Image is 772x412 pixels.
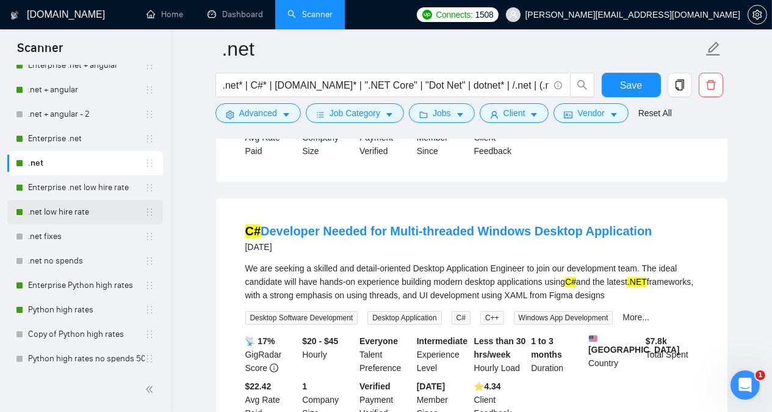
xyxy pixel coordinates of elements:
b: [GEOGRAPHIC_DATA] [588,334,680,355]
span: Advanced [239,106,277,120]
a: .net fixes [28,224,145,249]
a: Copy of Python high rates [28,322,145,347]
span: Desktop Application [367,311,441,325]
div: Experience Level [414,334,472,375]
span: holder [145,183,154,193]
b: 1 to 3 months [531,336,562,359]
a: .net no spends [28,249,145,273]
span: holder [145,109,154,119]
span: C++ [480,311,504,325]
a: dashboardDashboard [207,9,263,20]
div: Hourly [300,334,357,375]
span: copy [668,79,691,90]
span: Vendor [577,106,604,120]
span: Desktop Software Development [245,311,358,325]
li: Python high rates [7,298,163,322]
li: .net + angular - 2 [7,102,163,127]
a: .net + angular [28,78,145,102]
span: setting [748,10,767,20]
div: Total Spent [643,334,701,375]
div: Country [586,334,643,375]
span: holder [145,354,154,364]
span: folder [419,110,428,119]
span: edit [705,41,721,57]
mark: C# [565,277,576,287]
a: homeHome [146,9,183,20]
a: .net + angular - 2 [28,102,145,127]
span: caret-down [610,110,618,119]
li: .net fixes [7,224,163,249]
a: Enterprise Python high rates [28,273,145,298]
li: Copy of Python high rates [7,322,163,347]
a: Enterprise .net [28,127,145,151]
b: 📡 17% [245,336,275,346]
li: Python high rates no spends 500 low h r [7,347,163,371]
a: .net low hire rate [28,200,145,224]
span: caret-down [385,110,394,119]
a: Enterprise .net + angular [28,53,145,78]
img: logo [10,6,19,25]
b: 1 [302,381,307,391]
span: bars [316,110,325,119]
span: double-left [145,383,157,395]
button: settingAdvancedcaret-down [215,103,301,123]
span: 1508 [475,8,494,21]
span: Save [620,78,642,93]
li: Enterprise .net [7,127,163,151]
a: searchScanner [287,9,333,20]
li: .net [7,151,163,175]
span: caret-down [456,110,464,119]
button: copy [668,73,692,97]
button: userClientcaret-down [480,103,549,123]
button: setting [748,5,767,24]
a: Reset All [638,106,672,120]
span: holder [145,85,154,95]
img: 🇺🇸 [589,334,597,343]
span: Windows App Development [514,311,613,325]
span: Connects: [436,8,472,21]
span: holder [145,61,154,70]
mark: C# [245,224,261,238]
b: Less than 30 hrs/week [474,336,526,359]
span: holder [145,207,154,217]
a: setting [748,10,767,20]
b: Verified [359,381,391,391]
b: Everyone [359,336,398,346]
span: Jobs [433,106,451,120]
span: holder [145,256,154,266]
b: Intermediate [417,336,467,346]
span: info-circle [270,364,278,372]
button: barsJob Categorycaret-down [306,103,404,123]
button: folderJobscaret-down [409,103,475,123]
span: holder [145,329,154,339]
span: holder [145,232,154,241]
span: idcard [564,110,572,119]
span: C# [452,311,471,325]
b: $20 - $45 [302,336,338,346]
button: Save [602,73,661,97]
div: We are seeking a skilled and detail-oriented Desktop Application Engineer to join our development... [245,262,698,302]
span: user [490,110,499,119]
mark: .NET [627,277,647,287]
span: caret-down [530,110,538,119]
a: C#Developer Needed for Multi-threaded Windows Desktop Application [245,224,652,238]
span: 1 [756,370,765,380]
a: Python high rates [28,298,145,322]
button: idcardVendorcaret-down [554,103,628,123]
input: Scanner name... [222,34,703,64]
a: More... [622,312,649,322]
span: holder [145,158,154,168]
button: delete [699,73,723,97]
span: user [509,10,518,19]
a: Enterprise .net low hire rate [28,175,145,200]
a: Python high rates no spends 500 low h r [28,347,145,371]
li: Enterprise .net low hire rate [7,175,163,200]
span: holder [145,134,154,144]
div: GigRadar Score [243,334,300,375]
div: Talent Preference [357,334,414,375]
div: Hourly Load [472,334,529,375]
span: setting [226,110,234,119]
b: ⭐️ 4.34 [474,381,501,391]
span: holder [145,281,154,290]
div: Duration [528,334,586,375]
